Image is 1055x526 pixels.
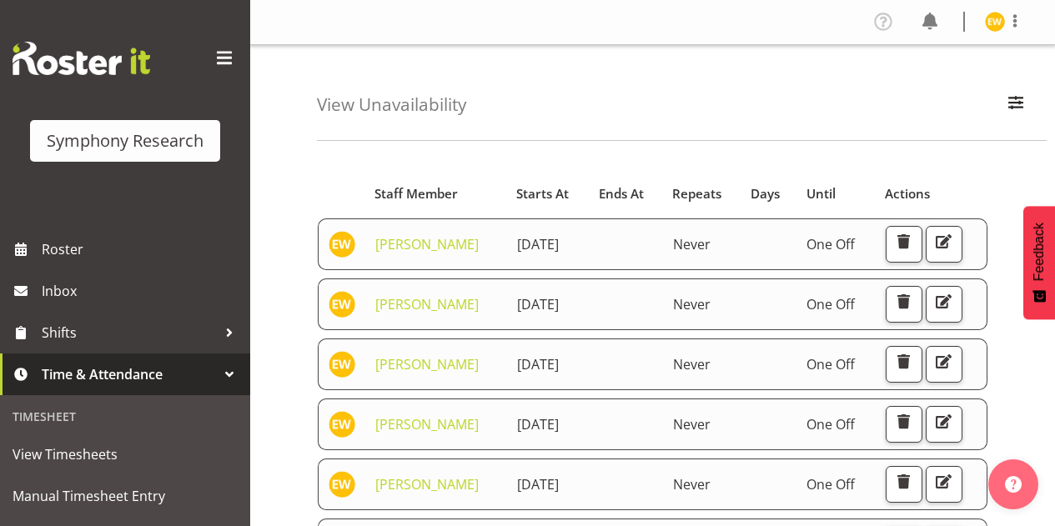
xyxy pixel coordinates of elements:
[4,399,246,433] div: Timesheet
[516,184,569,203] span: Starts At
[926,226,962,263] button: Edit Unavailability
[375,355,479,373] a: [PERSON_NAME]
[886,406,922,443] button: Delete Unavailability
[926,406,962,443] button: Edit Unavailability
[47,128,203,153] div: Symphony Research
[926,346,962,383] button: Edit Unavailability
[329,471,355,498] img: enrica-walsh11863.jpg
[13,442,238,467] span: View Timesheets
[673,415,711,433] span: Never
[375,415,479,433] a: [PERSON_NAME]
[886,286,922,323] button: Delete Unavailability
[4,475,246,517] a: Manual Timesheet Entry
[517,295,559,313] span: [DATE]
[517,415,559,433] span: [DATE]
[42,278,242,303] span: Inbox
[985,12,1005,32] img: enrica-walsh11863.jpg
[1023,206,1055,319] button: Feedback - Show survey
[517,235,559,253] span: [DATE]
[806,295,855,313] span: One Off
[673,475,711,493] span: Never
[1005,476,1022,493] img: help-xxl-2.png
[317,95,466,114] h4: View Unavailability
[1032,223,1047,281] span: Feedback
[375,295,479,313] a: [PERSON_NAME]
[42,320,217,345] span: Shifts
[375,475,479,493] a: [PERSON_NAME]
[751,184,780,203] span: Days
[673,295,711,313] span: Never
[13,42,150,75] img: Rosterit website logo
[806,184,836,203] span: Until
[329,411,355,438] img: enrica-walsh11863.jpg
[998,87,1033,123] button: Filter Employees
[885,184,930,203] span: Actions
[806,415,855,433] span: One Off
[13,483,238,508] span: Manual Timesheet Entry
[329,351,355,378] img: enrica-walsh11863.jpg
[42,362,217,387] span: Time & Attendance
[926,466,962,503] button: Edit Unavailability
[886,226,922,263] button: Delete Unavailability
[806,355,855,373] span: One Off
[42,237,242,262] span: Roster
[806,235,855,253] span: One Off
[329,291,355,318] img: enrica-walsh11863.jpg
[329,231,355,258] img: enrica-walsh11863.jpg
[4,433,246,475] a: View Timesheets
[375,235,479,253] a: [PERSON_NAME]
[374,184,458,203] span: Staff Member
[673,235,711,253] span: Never
[926,286,962,323] button: Edit Unavailability
[599,184,644,203] span: Ends At
[517,475,559,493] span: [DATE]
[672,184,721,203] span: Repeats
[673,355,711,373] span: Never
[806,475,855,493] span: One Off
[517,355,559,373] span: [DATE]
[886,466,922,503] button: Delete Unavailability
[886,346,922,383] button: Delete Unavailability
